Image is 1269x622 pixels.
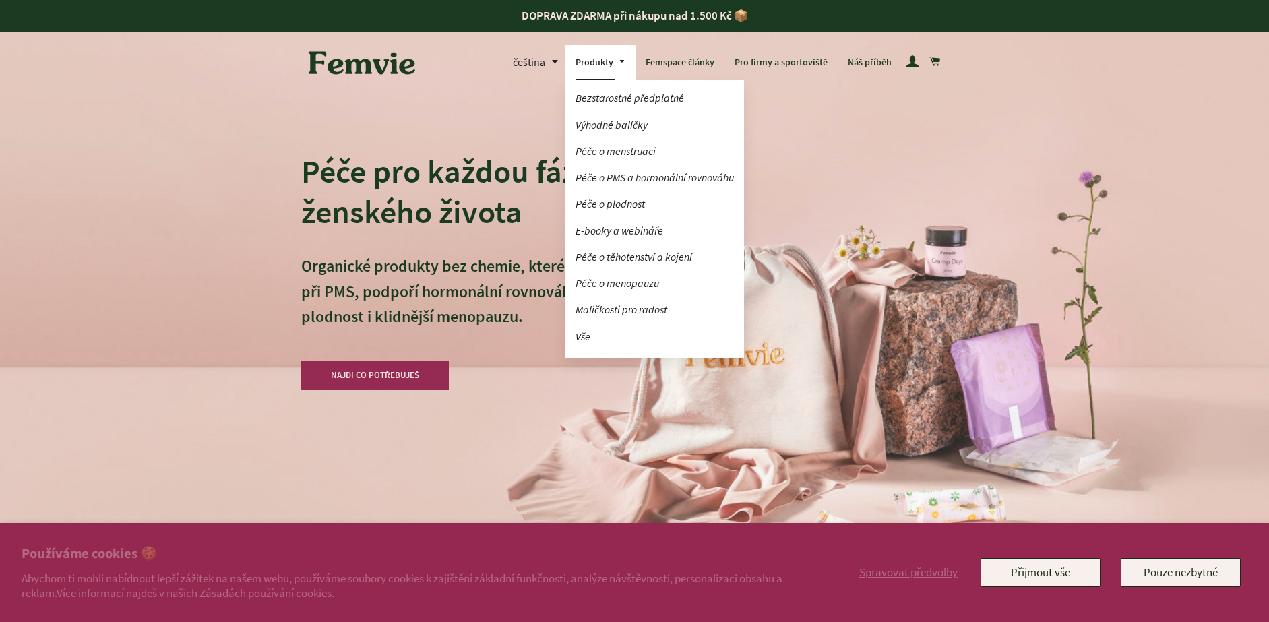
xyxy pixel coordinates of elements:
h2: Péče pro každou fázi ženského života [301,151,602,232]
a: Péče o menopauzu [565,272,744,295]
a: Produkty [565,45,636,80]
a: Více informací najdeš v našich Zásadách používání cookies. [57,586,334,600]
a: Péče o PMS a hormonální rovnováhu [565,166,744,189]
span: Spravovat předvolby [859,565,958,580]
a: Péče o těhotenství a kojení [565,245,744,269]
a: Péče o plodnost [565,192,744,216]
a: Maličkosti pro radost [565,298,744,321]
button: Přijmout vše [981,558,1101,586]
a: Vše [565,325,744,348]
a: Náš příběh [838,45,902,80]
a: Výhodné balíčky [565,113,744,137]
button: Spravovat předvolby [857,558,960,586]
a: Femspace články [636,45,724,80]
h2: Používáme cookies 🍪 [22,545,795,564]
img: Femvie [301,42,423,84]
p: Abychom ti mohli nabídnout lepší zážitek na našem webu, používáme soubory cookies k zajištění zák... [22,571,795,600]
a: Péče o menstruaci [565,139,744,163]
p: Organické produkty bez chemie, které uleví při PMS, podpoří hormonální rovnováhu, plodnost i klid... [301,253,602,354]
a: E-booky a webináře [565,219,744,243]
a: Pro firmy a sportoviště [724,45,838,80]
button: čeština [513,53,565,71]
a: NAJDI CO POTŘEBUJEŠ [301,361,450,390]
a: Bezstarostné předplatné [565,86,744,110]
button: Pouze nezbytné [1121,558,1241,586]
